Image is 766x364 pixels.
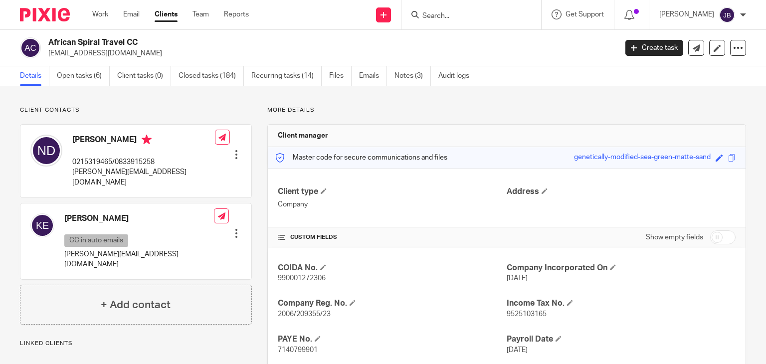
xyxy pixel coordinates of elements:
[507,334,736,345] h4: Payroll Date
[567,300,573,306] span: Edit Income Tax No.
[507,263,736,273] h4: Company Incorporated On
[646,232,703,242] label: Show empty fields
[278,263,507,273] h4: COIDA No.
[542,188,548,194] span: Edit Address
[556,336,562,342] span: Edit Payroll Date
[251,66,322,86] a: Recurring tasks (14)
[421,12,511,21] input: Search
[20,340,252,348] p: Linked clients
[278,131,328,141] h3: Client manager
[278,199,507,209] p: Company
[278,275,326,282] span: 990001272306
[315,336,321,342] span: Edit PAYE No.
[438,66,477,86] a: Audit logs
[224,9,249,19] a: Reports
[278,298,507,309] h4: Company Reg. No.
[719,7,735,23] img: svg%3E
[574,152,711,164] div: genetically-modified-sea-green-matte-sand
[321,188,327,194] span: Change Client type
[48,37,498,48] h2: African Spiral Travel CC
[72,135,215,147] h4: [PERSON_NAME]
[394,66,431,86] a: Notes (3)
[359,66,387,86] a: Emails
[179,66,244,86] a: Closed tasks (184)
[278,347,318,354] span: 7140799901
[625,40,683,56] a: Create task
[57,66,110,86] a: Open tasks (6)
[101,297,171,313] h4: + Add contact
[278,186,507,197] h4: Client type
[92,9,108,19] a: Work
[507,347,528,354] span: [DATE]
[20,8,70,21] img: Pixie
[275,153,447,163] p: Master code for secure communications and files
[278,311,331,318] span: 2006/209355/23
[709,40,725,56] a: Edit client
[142,135,152,145] i: Primary
[267,106,746,114] p: More details
[20,106,252,114] p: Client contacts
[507,186,736,197] h4: Address
[507,298,736,309] h4: Income Tax No.
[64,249,214,270] p: [PERSON_NAME][EMAIL_ADDRESS][DOMAIN_NAME]
[48,48,610,58] p: [EMAIL_ADDRESS][DOMAIN_NAME]
[320,264,326,270] span: Edit COIDA No.
[30,135,62,167] img: svg%3E
[507,311,547,318] span: 9525103165
[659,9,714,19] p: [PERSON_NAME]
[278,334,507,345] h4: PAYE No.
[728,154,736,162] span: Copy to clipboard
[278,233,507,241] h4: CUSTOM FIELDS
[610,264,616,270] span: Edit Company Incorporated On
[688,40,704,56] a: Send new email
[192,9,209,19] a: Team
[350,300,356,306] span: Edit Company Reg. No.
[507,275,528,282] span: [DATE]
[64,234,128,247] p: CC in auto emails
[20,37,41,58] img: svg%3E
[329,66,352,86] a: Files
[123,9,140,19] a: Email
[30,213,54,237] img: svg%3E
[72,167,215,187] p: [PERSON_NAME][EMAIL_ADDRESS][DOMAIN_NAME]
[716,154,723,162] span: Edit code
[20,66,49,86] a: Details
[566,11,604,18] span: Get Support
[72,157,215,167] p: 0215319465/0833915258
[117,66,171,86] a: Client tasks (0)
[64,213,214,224] h4: [PERSON_NAME]
[155,9,178,19] a: Clients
